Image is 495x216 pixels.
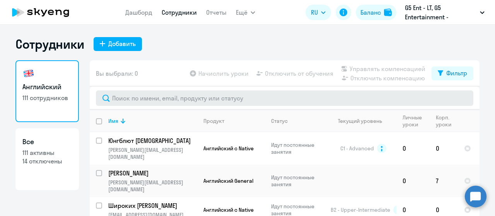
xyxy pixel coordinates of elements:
span: C1 - Advanced [340,145,374,152]
p: Идут постоянные занятия [271,141,324,155]
img: balance [384,9,392,16]
p: Широких [PERSON_NAME] [108,201,196,210]
button: RU [306,5,331,20]
a: Дашборд [125,9,152,16]
button: Добавить [94,37,142,51]
span: B2 - Upper-Intermediate [331,206,390,213]
span: RU [311,8,318,17]
div: Корп. уроки [436,114,457,128]
p: Идут постоянные занятия [271,174,324,188]
a: Отчеты [206,9,227,16]
td: 0 [430,132,458,165]
div: Добавить [108,39,136,48]
p: [PERSON_NAME][EMAIL_ADDRESS][DOMAIN_NAME] [108,179,197,193]
a: [PERSON_NAME] [108,169,197,177]
div: Текущий уровень [331,117,396,124]
div: Фильтр [446,68,467,78]
a: Широких [PERSON_NAME] [108,201,197,210]
p: [PERSON_NAME] [108,169,196,177]
p: 14 отключены [22,157,72,165]
div: Имя [108,117,118,124]
p: 111 активны [22,148,72,157]
img: english [22,67,35,80]
button: G5 Ent - LT, G5 Entertainment - [GEOGRAPHIC_DATA] / G5 Holdings LTD [401,3,488,22]
a: Все111 активны14 отключены [15,128,79,190]
p: 111 сотрудников [22,94,72,102]
button: Фильтр [432,66,473,80]
span: Английский General [203,177,253,184]
p: G5 Ent - LT, G5 Entertainment - [GEOGRAPHIC_DATA] / G5 Holdings LTD [405,3,477,22]
div: Продукт [203,117,224,124]
button: Ещё [236,5,255,20]
span: Ещё [236,8,247,17]
span: Английский с Native [203,206,254,213]
h3: Английский [22,82,72,92]
a: Английский111 сотрудников [15,60,79,122]
div: Имя [108,117,197,124]
h1: Сотрудники [15,36,84,52]
button: Балансbalance [356,5,396,20]
td: 7 [430,165,458,197]
div: Текущий уровень [338,117,382,124]
div: Личные уроки [403,114,429,128]
h3: Все [22,137,72,147]
a: Сотрудники [162,9,197,16]
td: 0 [396,132,430,165]
div: Баланс [360,8,381,17]
td: 0 [396,165,430,197]
p: [PERSON_NAME][EMAIL_ADDRESS][DOMAIN_NAME] [108,146,197,160]
a: Юнгблют [DEMOGRAPHIC_DATA] [108,136,197,145]
span: Вы выбрали: 0 [96,69,138,78]
input: Поиск по имени, email, продукту или статусу [96,90,473,106]
div: Статус [271,117,288,124]
span: Английский с Native [203,145,254,152]
p: Юнгблют [DEMOGRAPHIC_DATA] [108,136,196,145]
